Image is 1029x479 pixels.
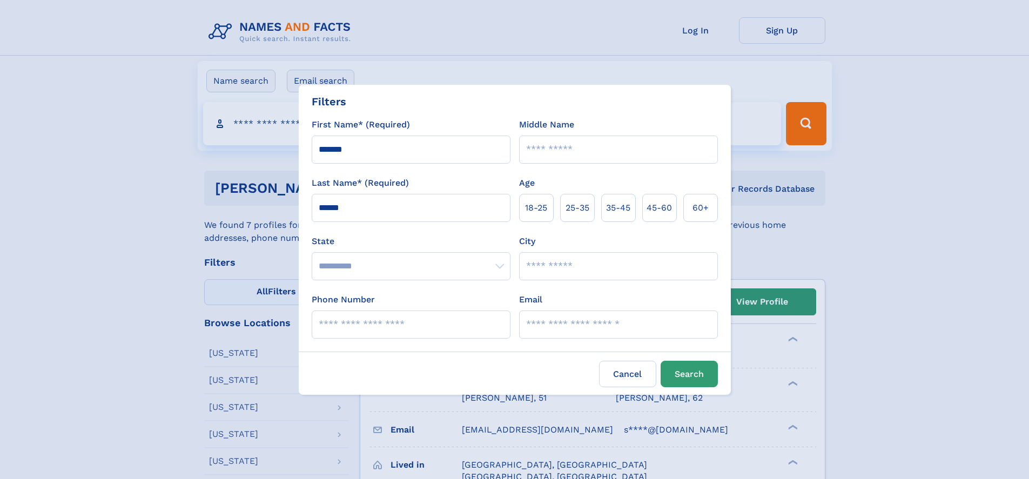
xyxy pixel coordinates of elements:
label: Email [519,293,542,306]
label: Cancel [599,361,656,387]
label: First Name* (Required) [312,118,410,131]
div: Filters [312,93,346,110]
span: 18‑25 [525,201,547,214]
label: Phone Number [312,293,375,306]
label: Age [519,177,535,190]
span: 25‑35 [566,201,589,214]
label: City [519,235,535,248]
span: 35‑45 [606,201,630,214]
span: 45‑60 [647,201,672,214]
label: Last Name* (Required) [312,177,409,190]
label: Middle Name [519,118,574,131]
button: Search [661,361,718,387]
label: State [312,235,510,248]
span: 60+ [692,201,709,214]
